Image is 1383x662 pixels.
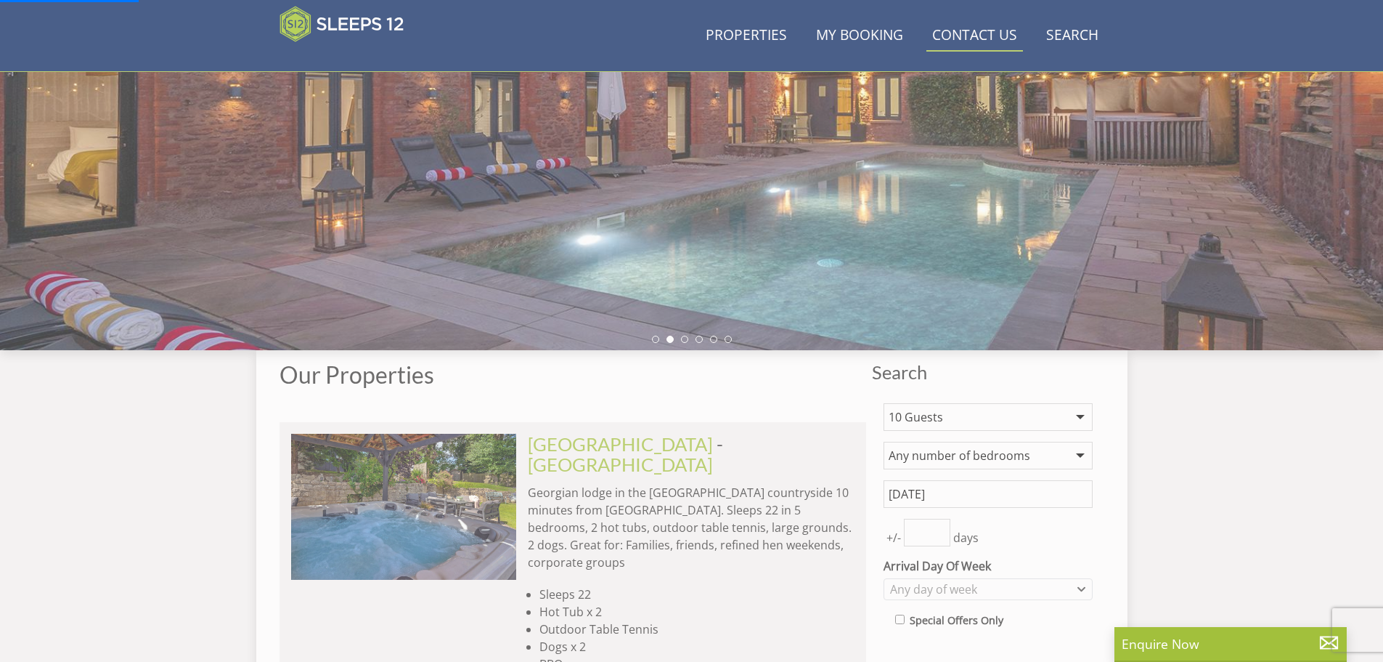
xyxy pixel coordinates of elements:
h1: Our Properties [280,362,866,387]
a: Search [1040,20,1104,52]
span: days [950,529,982,546]
a: Properties [700,20,793,52]
a: My Booking [810,20,909,52]
iframe: Customer reviews powered by Trustpilot [272,51,425,63]
li: Sleeps 22 [539,586,854,603]
label: Arrival Day Of Week [884,557,1093,575]
li: Outdoor Table Tennis [539,621,854,638]
span: Search [872,362,1104,382]
img: Sleeps 12 [280,6,404,42]
a: [GEOGRAPHIC_DATA] [528,433,713,455]
li: Hot Tub x 2 [539,603,854,621]
li: Dogs x 2 [539,638,854,655]
label: Special Offers Only [910,613,1003,629]
span: +/- [884,529,904,546]
p: Enquire Now [1122,634,1339,653]
p: Georgian lodge in the [GEOGRAPHIC_DATA] countryside 10 minutes from [GEOGRAPHIC_DATA]. Sleeps 22 ... [528,484,854,571]
img: open-uri20250716-22-em0v1f.original. [291,434,516,579]
span: - [528,433,723,475]
input: Arrival Date [884,480,1093,508]
div: Combobox [884,578,1093,600]
a: [GEOGRAPHIC_DATA] [528,453,713,475]
a: Contact Us [926,20,1023,52]
div: Any day of week [886,581,1074,597]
